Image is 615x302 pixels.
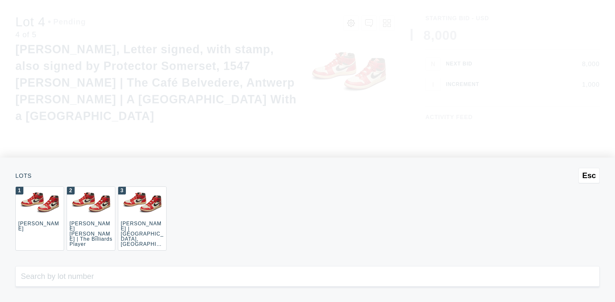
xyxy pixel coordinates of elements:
span: Esc [582,171,596,180]
div: 2 [67,187,75,194]
div: 1 [16,187,23,194]
div: Lots [15,173,600,179]
div: [PERSON_NAME] [PERSON_NAME] | The Billiards Player [70,221,112,247]
div: [PERSON_NAME] | [GEOGRAPHIC_DATA], [GEOGRAPHIC_DATA] ([GEOGRAPHIC_DATA], [GEOGRAPHIC_DATA]) [121,221,164,272]
button: Esc [578,168,600,183]
div: 3 [118,187,126,194]
input: Search by lot number [15,266,600,287]
div: [PERSON_NAME] [18,221,59,231]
